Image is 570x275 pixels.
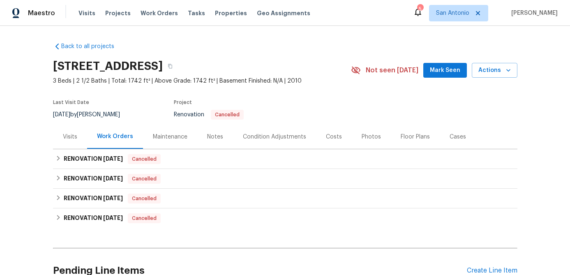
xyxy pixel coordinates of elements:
[53,77,351,85] span: 3 Beds | 2 1/2 Baths | Total: 1742 ft² | Above Grade: 1742 ft² | Basement Finished: N/A | 2010
[129,155,160,163] span: Cancelled
[423,63,467,78] button: Mark Seen
[472,63,517,78] button: Actions
[153,133,187,141] div: Maintenance
[103,156,123,162] span: [DATE]
[103,195,123,201] span: [DATE]
[53,149,517,169] div: RENOVATION [DATE]Cancelled
[207,133,223,141] div: Notes
[64,194,123,203] h6: RENOVATION
[78,9,95,17] span: Visits
[53,189,517,208] div: RENOVATION [DATE]Cancelled
[212,112,243,117] span: Cancelled
[141,9,178,17] span: Work Orders
[163,59,178,74] button: Copy Address
[326,133,342,141] div: Costs
[63,133,77,141] div: Visits
[450,133,466,141] div: Cases
[436,9,469,17] span: San Antonio
[53,208,517,228] div: RENOVATION [DATE]Cancelled
[64,213,123,223] h6: RENOVATION
[243,133,306,141] div: Condition Adjustments
[64,174,123,184] h6: RENOVATION
[103,215,123,221] span: [DATE]
[417,5,423,13] div: 5
[129,194,160,203] span: Cancelled
[430,65,460,76] span: Mark Seen
[53,110,130,120] div: by [PERSON_NAME]
[64,154,123,164] h6: RENOVATION
[129,214,160,222] span: Cancelled
[53,112,70,118] span: [DATE]
[53,169,517,189] div: RENOVATION [DATE]Cancelled
[103,176,123,181] span: [DATE]
[366,66,418,74] span: Not seen [DATE]
[53,100,89,105] span: Last Visit Date
[215,9,247,17] span: Properties
[362,133,381,141] div: Photos
[129,175,160,183] span: Cancelled
[28,9,55,17] span: Maestro
[174,112,244,118] span: Renovation
[401,133,430,141] div: Floor Plans
[53,62,163,70] h2: [STREET_ADDRESS]
[478,65,511,76] span: Actions
[188,10,205,16] span: Tasks
[508,9,558,17] span: [PERSON_NAME]
[174,100,192,105] span: Project
[105,9,131,17] span: Projects
[467,267,517,275] div: Create Line Item
[53,42,132,51] a: Back to all projects
[257,9,310,17] span: Geo Assignments
[97,132,133,141] div: Work Orders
